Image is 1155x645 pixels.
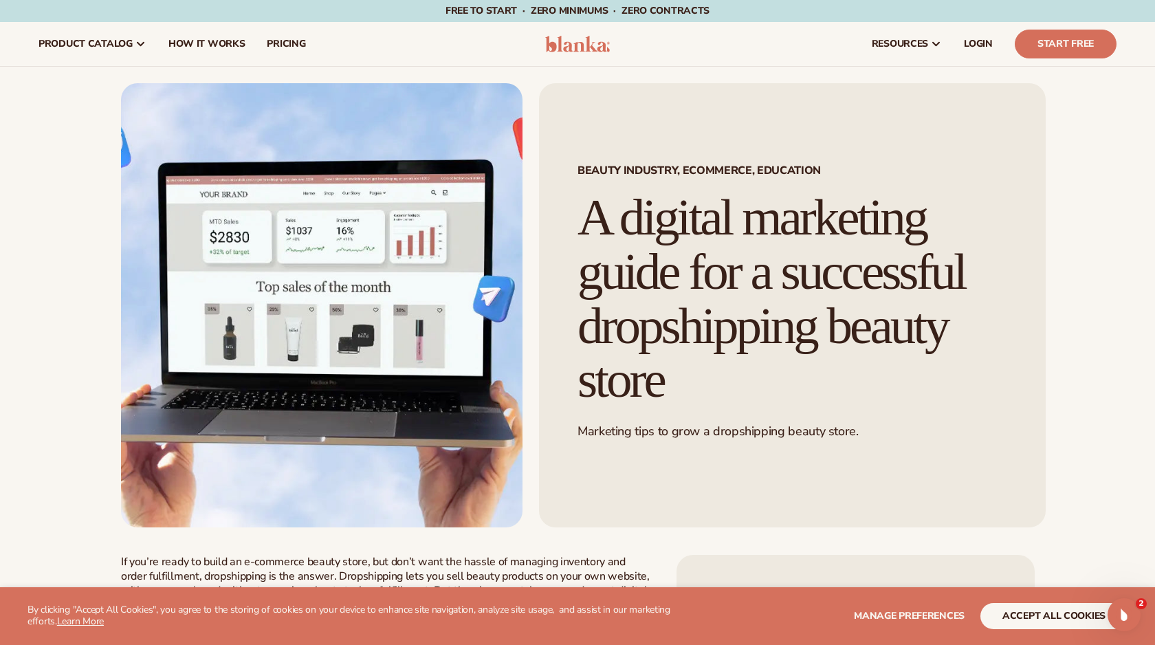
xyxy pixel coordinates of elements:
p: By clicking "Accept All Cookies", you agree to the storing of cookies on your device to enhance s... [27,604,674,628]
span: If you’re ready to build an e-commerce beauty store, but don’t want the hassle of managing invent... [121,554,650,612]
button: Manage preferences [854,603,965,629]
a: product catalog [27,22,157,66]
a: pricing [256,22,316,66]
a: How It Works [157,22,256,66]
a: LOGIN [953,22,1004,66]
h1: A digital marketing guide for a successful dropshipping beauty store [577,190,1007,407]
img: Laptop in the sky with skincare store [121,83,522,527]
span: product catalog [38,39,133,50]
span: pricing [267,39,305,50]
span: Marketing tips to grow a dropshipping beauty store. [577,423,859,439]
span: 2 [1136,598,1147,609]
span: LOGIN [964,39,993,50]
span: Beauty Industry, Ecommerce, Education [577,165,1007,176]
a: Start Free [1015,30,1116,58]
span: Free to start · ZERO minimums · ZERO contracts [445,4,709,17]
span: Manage preferences [854,609,965,622]
img: logo [545,36,610,52]
iframe: Intercom live chat [1108,598,1141,631]
span: How It Works [168,39,245,50]
a: Learn More [57,615,104,628]
a: resources [861,22,953,66]
button: accept all cookies [980,603,1127,629]
span: resources [872,39,928,50]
